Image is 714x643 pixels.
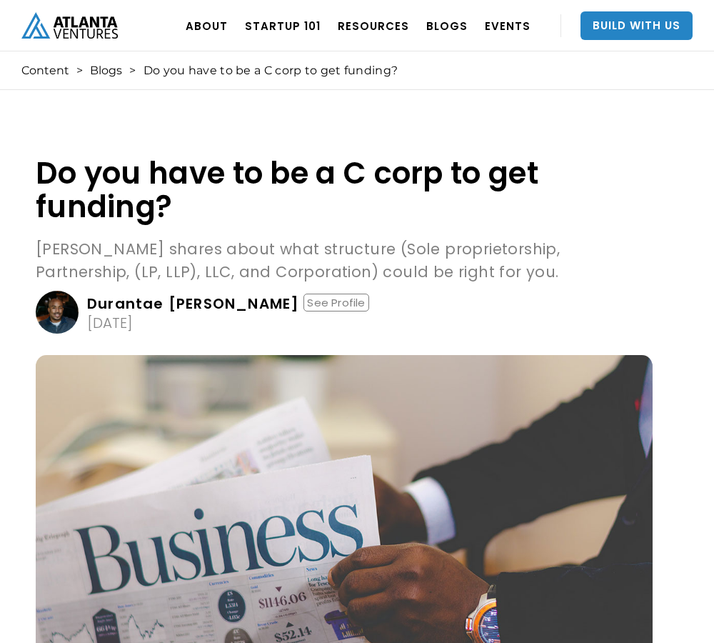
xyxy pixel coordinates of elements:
[36,291,653,334] a: Durantae [PERSON_NAME]See Profile[DATE]
[36,156,653,224] h1: Do you have to be a C corp to get funding?
[76,64,83,78] div: >
[580,11,693,40] a: Build With Us
[245,6,321,46] a: Startup 101
[87,316,133,330] div: [DATE]
[485,6,531,46] a: EVENTS
[21,64,69,78] a: Content
[90,64,122,78] a: Blogs
[144,64,398,78] div: Do you have to be a C corp to get funding?
[338,6,409,46] a: RESOURCES
[129,64,136,78] div: >
[87,296,299,311] div: Durantae [PERSON_NAME]
[36,238,653,284] p: [PERSON_NAME] shares about what structure (Sole proprietorship, Partnership, (LP, LLP), LLC, and ...
[186,6,228,46] a: ABOUT
[426,6,468,46] a: BLOGS
[303,294,368,311] div: See Profile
